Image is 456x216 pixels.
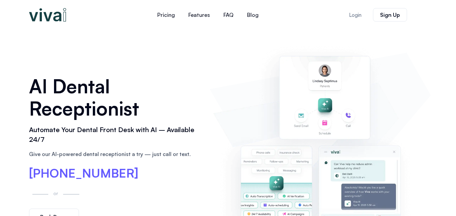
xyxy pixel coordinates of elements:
h1: AI Dental Receptionist [29,75,203,119]
a: [PHONE_NUMBER] [29,167,138,179]
p: Give our AI-powered dental receptionist a try — just call or text. [29,150,203,158]
a: Pricing [151,7,182,23]
span: Sign Up [380,12,400,18]
a: FAQ [217,7,240,23]
a: Sign Up [373,8,407,22]
h2: Automate Your Dental Front Desk with AI – Available 24/7 [29,125,203,145]
span: Login [349,12,361,18]
p: or [52,189,60,197]
a: Login [341,8,370,22]
nav: Menu [110,7,306,23]
a: Blog [240,7,265,23]
a: Features [182,7,217,23]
